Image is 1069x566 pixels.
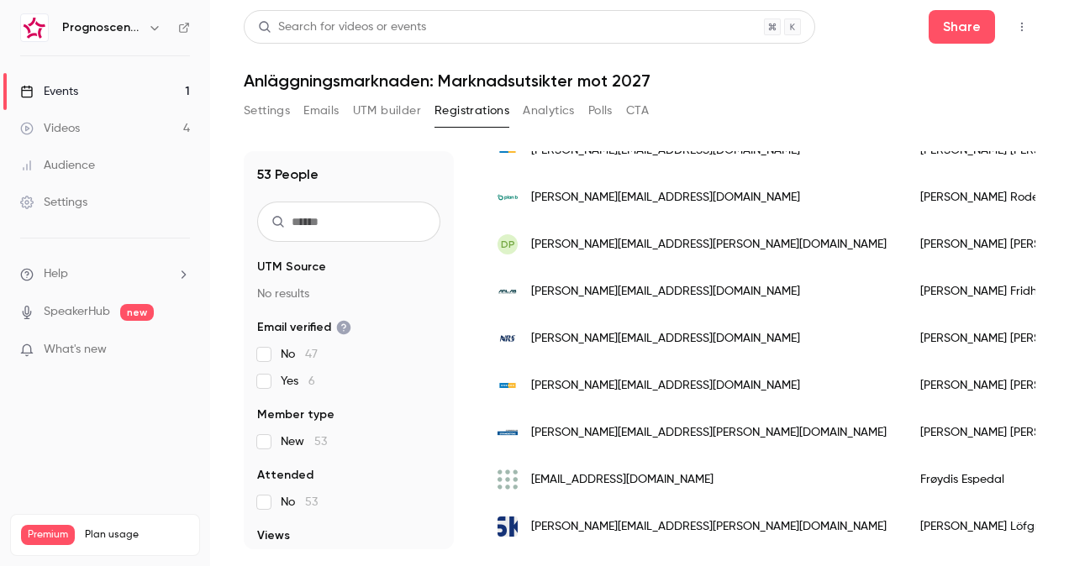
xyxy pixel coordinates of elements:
span: [PERSON_NAME][EMAIL_ADDRESS][PERSON_NAME][DOMAIN_NAME] [531,518,887,536]
button: Emails [303,97,339,124]
span: new [120,304,154,321]
span: [PERSON_NAME][EMAIL_ADDRESS][DOMAIN_NAME] [531,189,800,207]
button: Registrations [434,97,509,124]
span: New [281,433,327,450]
div: Search for videos or events [258,18,426,36]
span: 6 [308,375,315,387]
iframe: Noticeable Trigger [170,343,190,358]
button: Settings [244,97,290,124]
span: 53 [314,436,327,448]
span: What's new [44,341,107,359]
span: 53 [305,496,318,508]
button: Share [929,10,995,44]
span: Member type [257,406,334,423]
span: Yes [281,373,315,390]
span: No [281,494,318,511]
img: Prognoscentret | Powered by Hubexo [21,14,48,41]
span: Attended [257,467,313,484]
span: Plan usage [85,528,189,542]
span: [PERSON_NAME][EMAIL_ADDRESS][PERSON_NAME][DOMAIN_NAME] [531,236,887,254]
img: brekkestrand.no [498,469,518,490]
span: Help [44,265,68,283]
span: DP [501,237,515,252]
div: Audience [20,157,95,174]
div: Videos [20,120,80,137]
a: SpeakerHub [44,303,110,321]
img: strangbetong.se [498,422,518,443]
img: anlab.se [498,281,518,301]
span: [EMAIL_ADDRESS][DOMAIN_NAME] [531,471,714,489]
span: [PERSON_NAME][EMAIL_ADDRESS][DOMAIN_NAME] [531,330,800,348]
span: UTM Source [257,259,326,275]
div: Events [20,83,78,100]
button: UTM builder [353,97,421,124]
img: skanska.se [498,516,518,537]
h1: Anläggningsmarknaden: Marknadsutsikter mot 2027 [244,71,1035,91]
span: [PERSON_NAME][EMAIL_ADDRESS][DOMAIN_NAME] [531,283,800,301]
button: CTA [626,97,649,124]
img: swecon.com [498,375,518,396]
li: help-dropdown-opener [20,265,190,283]
span: No [281,346,318,363]
span: Premium [21,525,75,545]
img: nordicroadsafety.com [498,328,518,349]
h6: Prognoscentret | Powered by Hubexo [62,19,141,36]
span: Views [257,527,290,544]
span: Email verified [257,319,351,336]
span: 47 [305,349,318,360]
button: Polls [588,97,613,124]
span: [PERSON_NAME][EMAIL_ADDRESS][PERSON_NAME][DOMAIN_NAME] [531,424,887,442]
button: Analytics [523,97,575,124]
h1: 53 People [257,165,319,185]
p: No results [257,286,440,302]
div: Settings [20,194,87,211]
span: [PERSON_NAME][EMAIL_ADDRESS][DOMAIN_NAME] [531,377,800,395]
img: planbab.com [498,187,518,207]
